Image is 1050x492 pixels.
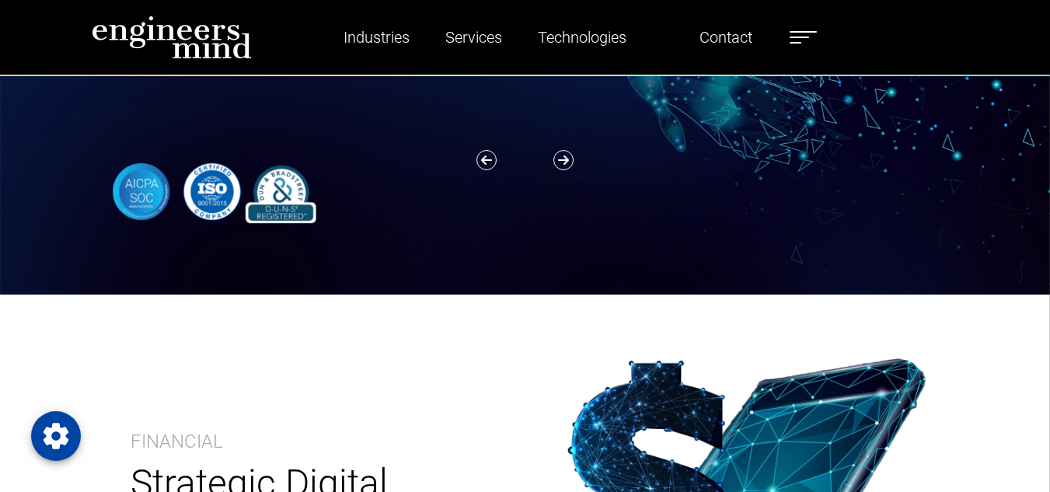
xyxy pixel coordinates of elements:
a: Industries [337,19,416,55]
img: logo [92,16,252,59]
a: Technologies [532,19,633,55]
a: Contact [693,19,759,55]
img: banner-logo [101,160,323,223]
p: Financial [131,427,223,455]
a: Services [439,19,508,55]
